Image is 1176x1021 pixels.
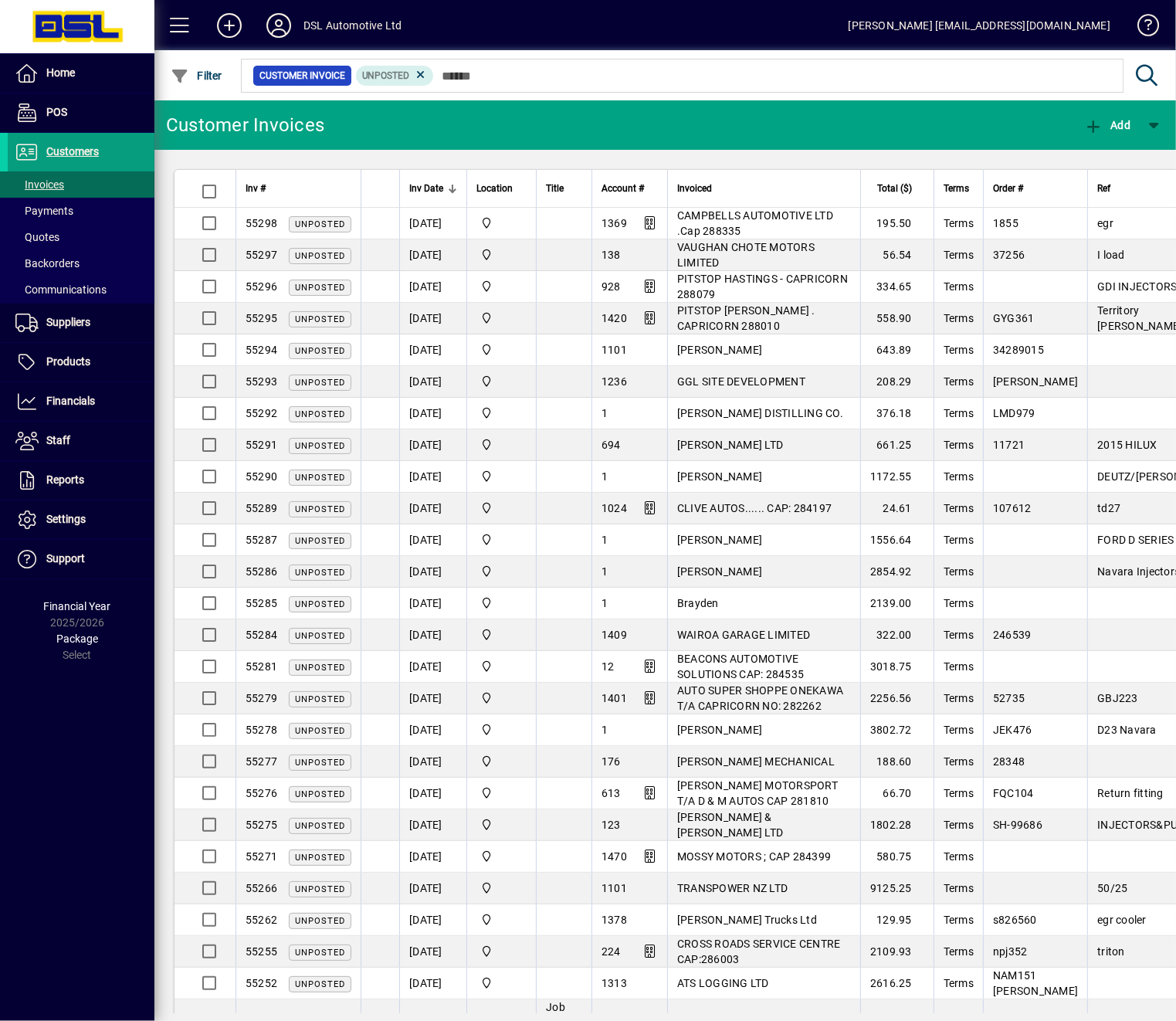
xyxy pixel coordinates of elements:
td: 3018.75 [860,651,934,683]
div: Total ($) [870,180,926,197]
td: 376.18 [860,398,934,429]
td: [DATE] [399,493,466,524]
td: 661.25 [860,429,934,461]
td: 2139.00 [860,588,934,619]
span: Support [46,552,85,565]
span: Central [476,595,527,612]
span: 55252 [246,977,277,989]
div: Title [546,180,582,197]
span: 37256 [993,249,1025,261]
span: Unposted [295,821,345,831]
a: Suppliers [8,304,154,342]
td: [DATE] [399,239,466,271]
span: Payments [15,205,73,217]
span: 55278 [246,724,277,736]
span: 55255 [246,945,277,958]
span: Central [476,405,527,422]
span: Terms [944,724,974,736]
div: Order # [993,180,1078,197]
a: Invoices [8,171,154,198]
span: VAUGHAN CHOTE MOTORS LIMITED [677,241,815,269]
span: PITSTOP HASTINGS - CAPRICORN 288079 [677,273,848,300]
span: Terms [944,502,974,514]
span: 55277 [246,755,277,768]
span: Unposted [295,948,345,958]
td: [DATE] [399,366,466,398]
span: 1101 [602,344,627,356]
span: Unposted [295,726,345,736]
span: GBJ223 [1097,692,1138,704]
a: Payments [8,198,154,224]
span: 55279 [246,692,277,704]
span: Customers [46,145,99,158]
td: [DATE] [399,873,466,904]
td: 1556.64 [860,524,934,556]
td: [DATE] [399,746,466,778]
div: Inv Date [409,180,457,197]
span: Central [476,500,527,517]
span: 55275 [246,819,277,831]
td: [DATE] [399,334,466,366]
span: Terms [944,755,974,768]
span: 1401 [602,692,627,704]
span: Unposted [295,251,345,261]
span: [PERSON_NAME] Trucks Ltd [677,914,817,926]
span: Invoices [15,178,64,191]
span: 55266 [246,882,277,894]
span: Unposted [295,378,345,388]
span: Products [46,355,90,368]
span: td27 [1097,502,1120,514]
span: Unposted [295,568,345,578]
span: 55290 [246,470,277,483]
span: Central [476,975,527,992]
span: 55289 [246,502,277,514]
div: Invoiced [677,180,851,197]
div: Account # [602,180,658,197]
span: 1378 [602,914,627,926]
span: Terms [944,375,974,388]
span: 123 [602,819,621,831]
span: PITSTOP [PERSON_NAME] . CAPRICORN 288010 [677,304,815,332]
a: Financials [8,382,154,421]
span: CLIVE AUTOS...... CAP: 284197 [677,502,832,514]
span: 34289015 [993,344,1044,356]
span: FORD D SERIES [1097,534,1174,546]
span: Reports [46,473,84,486]
span: [PERSON_NAME] & [PERSON_NAME] LTD [677,811,783,839]
span: Unposted [295,441,345,451]
div: Location [476,180,527,197]
td: [DATE] [399,303,466,334]
span: MOSSY MOTORS ; CAP 284399 [677,850,831,863]
span: Settings [46,513,86,525]
td: 66.70 [860,778,934,809]
span: ATS LOGGING LTD [677,977,769,989]
span: Account # [602,180,644,197]
span: Unposted [295,884,345,894]
span: Terms [944,249,974,261]
span: Terms [944,945,974,958]
span: 1470 [602,850,627,863]
span: 176 [602,755,621,768]
span: Central [476,848,527,865]
span: Home [46,66,75,79]
td: 3802.72 [860,714,934,746]
span: 1369 [602,217,627,229]
span: BEACONS AUTOMOTIVE SOLUTIONS CAP: 284535 [677,653,804,680]
td: [DATE] [399,904,466,936]
span: s826560 [993,914,1037,926]
div: Customer Invoices [166,113,324,137]
span: Terms [944,819,974,831]
span: Financial Year [44,600,111,612]
span: AUTO SUPER SHOPPE ONEKAWA T/A CAPRICORN NO: 282262 [677,684,843,712]
span: 28348 [993,755,1025,768]
span: Central [476,626,527,643]
span: Unposted [295,536,345,546]
td: 580.75 [860,841,934,873]
span: D23 Navara [1097,724,1157,736]
a: Knowledge Base [1126,3,1157,53]
a: Backorders [8,250,154,276]
td: 322.00 [860,619,934,651]
td: 643.89 [860,334,934,366]
span: Terms [944,850,974,863]
span: [PERSON_NAME] MECHANICAL [677,755,835,768]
